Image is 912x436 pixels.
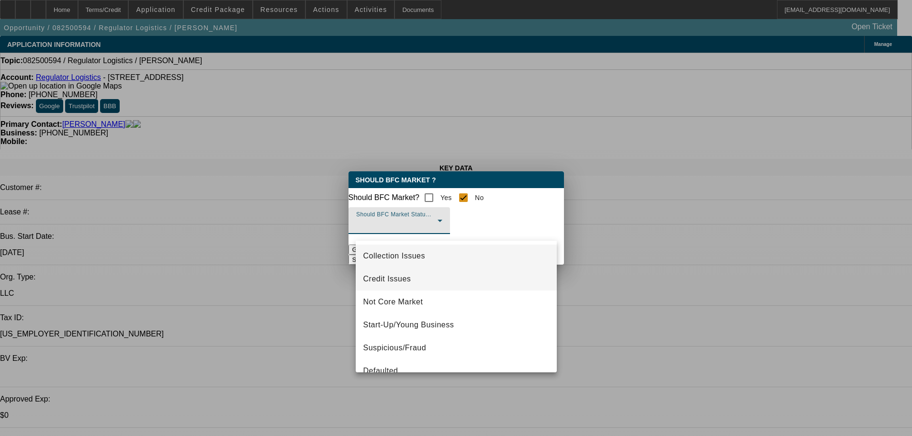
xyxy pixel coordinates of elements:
[363,319,454,331] span: Start-Up/Young Business
[363,342,427,354] span: Suspicious/Fraud
[363,250,425,262] span: Collection Issues
[363,273,411,285] span: Credit Issues
[363,296,423,308] span: Not Core Market
[363,365,398,377] span: Defaulted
